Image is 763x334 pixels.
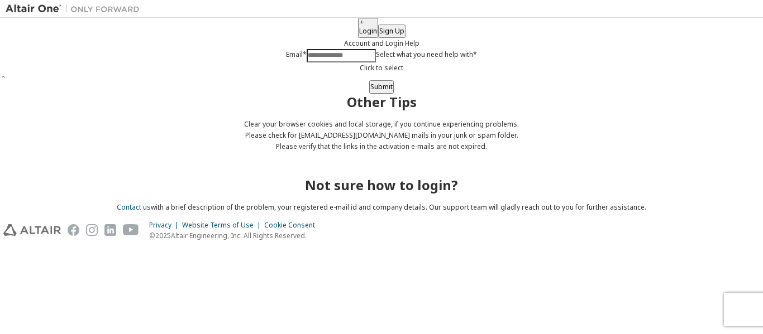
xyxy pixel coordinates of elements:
[264,220,322,231] div: Cookie Consent
[358,18,378,38] button: Login
[117,202,646,212] span: with a brief description of the problem, your registered e-mail id and company details. Our suppo...
[117,202,151,212] a: Contact us
[182,220,264,231] div: Website Terms of Use
[68,224,79,236] img: facebook.svg
[86,224,98,236] img: instagram.svg
[378,25,406,38] button: Sign Up
[3,224,61,236] img: altair_logo.svg
[369,80,394,94] button: Submit
[149,220,182,231] div: Privacy
[149,231,322,240] p: © 2025 Altair Engineering, Inc. All Rights Reserved.
[376,50,477,59] label: Select what you need help with
[286,50,307,59] label: Email
[104,224,116,236] img: linkedin.svg
[6,3,145,14] img: Altair One
[123,224,139,236] img: youtube.svg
